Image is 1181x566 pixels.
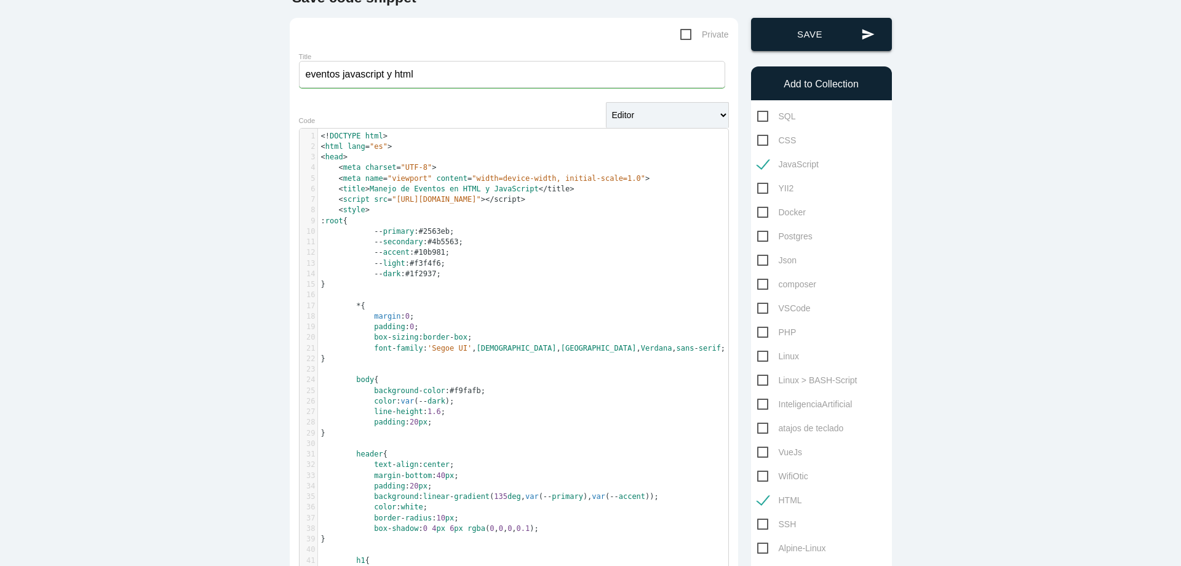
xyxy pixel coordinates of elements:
span: - [388,333,392,341]
span: 1.6 [427,407,441,416]
span: Json [757,253,797,268]
div: 41 [300,556,317,566]
span: SSH [757,517,797,532]
span: /title> [543,185,575,193]
div: 34 [300,481,317,492]
span: > [383,132,388,140]
span: : [321,248,450,257]
span: align [396,460,418,469]
span: > [388,142,392,151]
div: 18 [300,311,317,322]
div: 25 [300,386,317,396]
span: : , , , , ; [321,344,726,353]
span: style [343,205,365,214]
div: 6 [300,184,317,194]
span: : ; [321,514,459,522]
span: #4b5563; [427,237,463,246]
span: : ( ); [321,397,455,405]
div: 19 [300,322,317,332]
span: body [356,375,374,384]
span: padding [374,418,405,426]
span: { [321,450,388,458]
span: < [321,153,325,161]
span: /script> [490,195,525,204]
span: 20 [410,418,418,426]
span: 20 [410,482,418,490]
span: composer [757,277,816,292]
span: color [423,386,445,395]
span: HTML [463,185,481,193]
div: 7 [300,194,317,205]
div: 38 [300,524,317,534]
div: 2 [300,141,317,152]
span: px [418,418,427,426]
div: 10 [300,226,317,237]
span: = [388,195,392,204]
span: } [321,535,325,543]
span: [GEOGRAPHIC_DATA] [561,344,637,353]
button: sendSave [751,18,892,51]
span: -- [374,237,383,246]
span: y [485,185,490,193]
span: : ; [321,460,455,469]
span: = [383,174,388,183]
span: 0 [405,312,410,321]
div: 31 [300,449,317,460]
span: var [592,492,605,501]
span: #f9fafb; [450,386,485,395]
span: color [374,397,396,405]
span: px [418,482,427,490]
span: - [388,524,392,533]
span: #2563eb; [418,227,454,236]
span: - [401,514,405,522]
span: en [450,185,458,193]
span: : [321,259,445,268]
span: 40 [436,471,445,480]
span: : ; [321,471,459,480]
span: - [392,460,396,469]
span: background [374,492,418,501]
span: rgba [467,524,485,533]
span: Postgres [757,229,813,244]
span: Private [680,27,729,42]
div: 24 [300,375,317,385]
span: html [365,132,383,140]
span: height [396,407,423,416]
span: -- [374,259,383,268]
span: center [423,460,450,469]
div: 32 [300,460,317,470]
div: 16 [300,290,317,300]
span: } [321,280,325,289]
span: "es" [370,142,388,151]
span: < [338,195,343,204]
div: 4 [300,162,317,173]
span: JavaScript [494,185,538,193]
span: #10b981; [414,248,450,257]
span: serif [699,344,721,353]
span: title [343,185,365,193]
span: dark [427,397,445,405]
div: 21 [300,343,317,354]
span: CSS [757,133,797,148]
span: : [321,227,455,236]
span: < [338,163,343,172]
span: 0 [507,524,512,533]
div: 20 [300,332,317,343]
span: linear [423,492,450,501]
span: < [338,174,343,183]
span: 135 [494,492,507,501]
div: 8 [300,205,317,215]
span: : ; [321,503,428,511]
span: : [321,386,485,395]
span: src [374,195,388,204]
span: : ; [321,322,419,331]
span: shadow [392,524,418,533]
span: : [321,237,463,246]
span: 0 [490,524,494,533]
div: 27 [300,407,317,417]
span: box [374,524,388,533]
label: Title [299,53,312,60]
span: Eventos [414,185,445,193]
div: 29 [300,428,317,439]
span: dark [383,269,401,278]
